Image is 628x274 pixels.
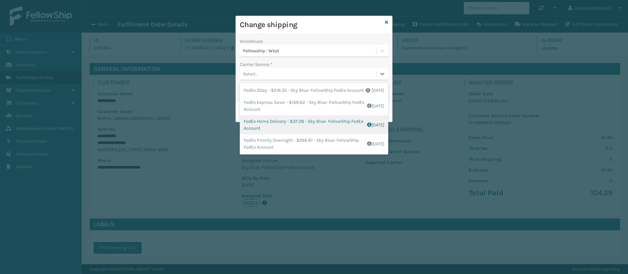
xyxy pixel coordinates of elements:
[240,134,388,153] div: FedEx Priority Overnight - $266.81 - Sky Blue- FellowShip FedEx Account
[240,96,388,115] div: FedEx Express Saver - $169.82 - Sky Blue- FellowShip FedEx Account
[243,71,258,77] div: Select...
[240,84,388,96] div: FedEx 2Day - $216.35 - Sky Blue- FellowShip FedEx Account
[372,103,384,109] span: [DATE]
[240,115,388,134] div: FedEx Home Delivery - $37.28 - Sky Blue- FellowShip FedEx Account
[240,61,272,68] label: Carrier Service
[372,87,384,94] span: [DATE]
[240,20,382,30] h3: Change shipping
[372,121,384,128] span: [DATE]
[240,38,263,45] label: Warehouse
[243,47,377,54] div: Fellowship - West
[372,140,384,147] span: [DATE]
